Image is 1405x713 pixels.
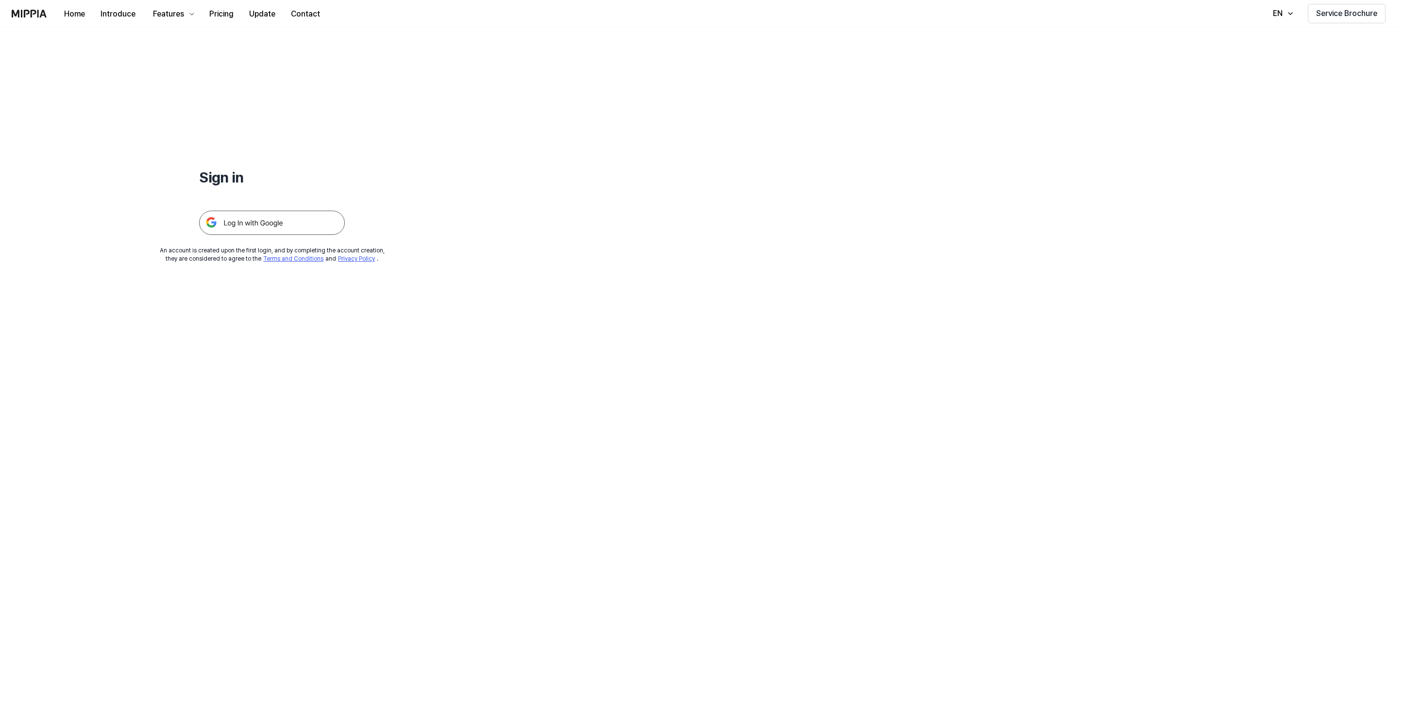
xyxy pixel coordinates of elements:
[241,0,283,27] a: Update
[1263,4,1300,23] button: EN
[93,4,143,24] button: Introduce
[263,255,323,262] a: Terms and Conditions
[241,4,283,24] button: Update
[199,167,345,187] h1: Sign in
[143,4,202,24] button: Features
[151,8,186,20] div: Features
[202,4,241,24] button: Pricing
[56,4,93,24] button: Home
[1308,4,1386,23] button: Service Brochure
[1271,8,1285,19] div: EN
[12,10,47,17] img: logo
[160,247,385,263] div: An account is created upon the first login, and by completing the account creation, they are cons...
[283,4,328,24] button: Contact
[199,211,345,235] img: 구글 로그인 버튼
[338,255,375,262] a: Privacy Policy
